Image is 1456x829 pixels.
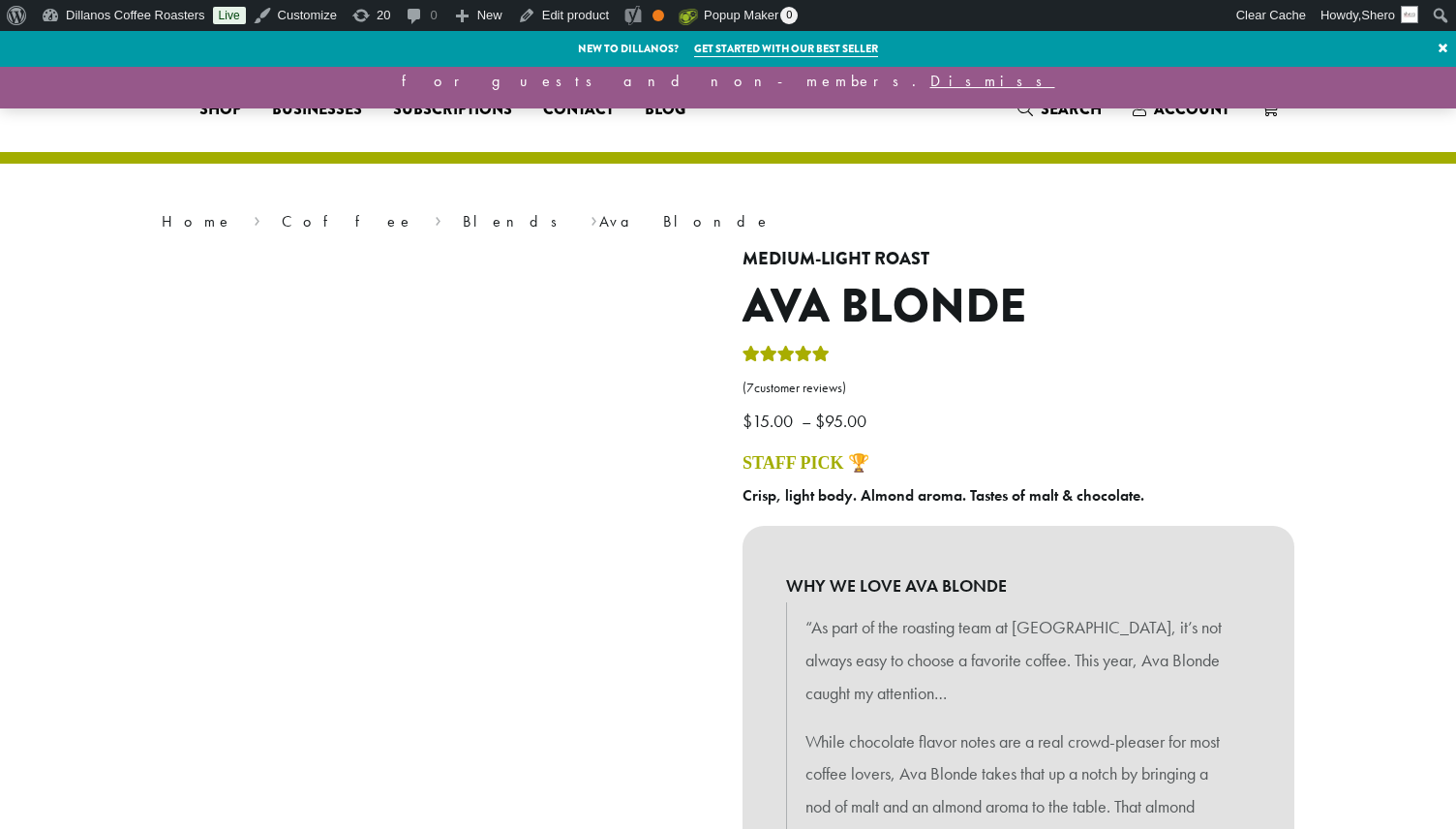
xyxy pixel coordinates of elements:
span: – [802,410,811,432]
bdi: 15.00 [743,410,798,432]
span: $ [743,410,752,432]
span: Subscriptions [393,98,512,122]
a: Coffee [282,211,414,231]
a: Shop [184,94,257,125]
span: › [254,203,260,233]
a: STAFF PICK 🏆 [743,453,869,473]
a: Home [162,211,233,231]
a: × [1430,31,1456,66]
div: Rated 5.00 out of 5 [743,343,830,372]
div: OK [652,10,664,21]
span: Search [1041,98,1102,120]
a: Live [213,7,246,24]
bdi: 95.00 [815,410,871,432]
a: Blends [463,211,570,231]
span: 7 [746,380,754,396]
b: Crisp, light body. Almond aroma. Tastes of malt & chocolate. [743,485,1144,506]
a: Dismiss [930,71,1055,91]
span: Account [1154,98,1229,120]
span: › [435,203,441,233]
p: “As part of the roasting team at [GEOGRAPHIC_DATA], it’s not always easy to choose a favorite cof... [805,611,1231,709]
span: Contact [543,98,614,122]
a: (7customer reviews) [743,379,1294,398]
h1: Ava Blonde [743,279,1294,335]
b: WHY WE LOVE AVA BLONDE [786,569,1251,602]
span: › [591,203,597,233]
a: Get started with our best seller [694,41,878,57]
span: Blog [645,98,685,122]
span: Shop [199,98,241,122]
span: 0 [780,7,798,24]
nav: Breadcrumb [162,210,1294,233]
a: Search [1002,93,1117,125]
span: Businesses [272,98,362,122]
h4: Medium-Light Roast [743,249,1294,270]
span: Shero [1361,8,1395,22]
span: $ [815,410,825,432]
